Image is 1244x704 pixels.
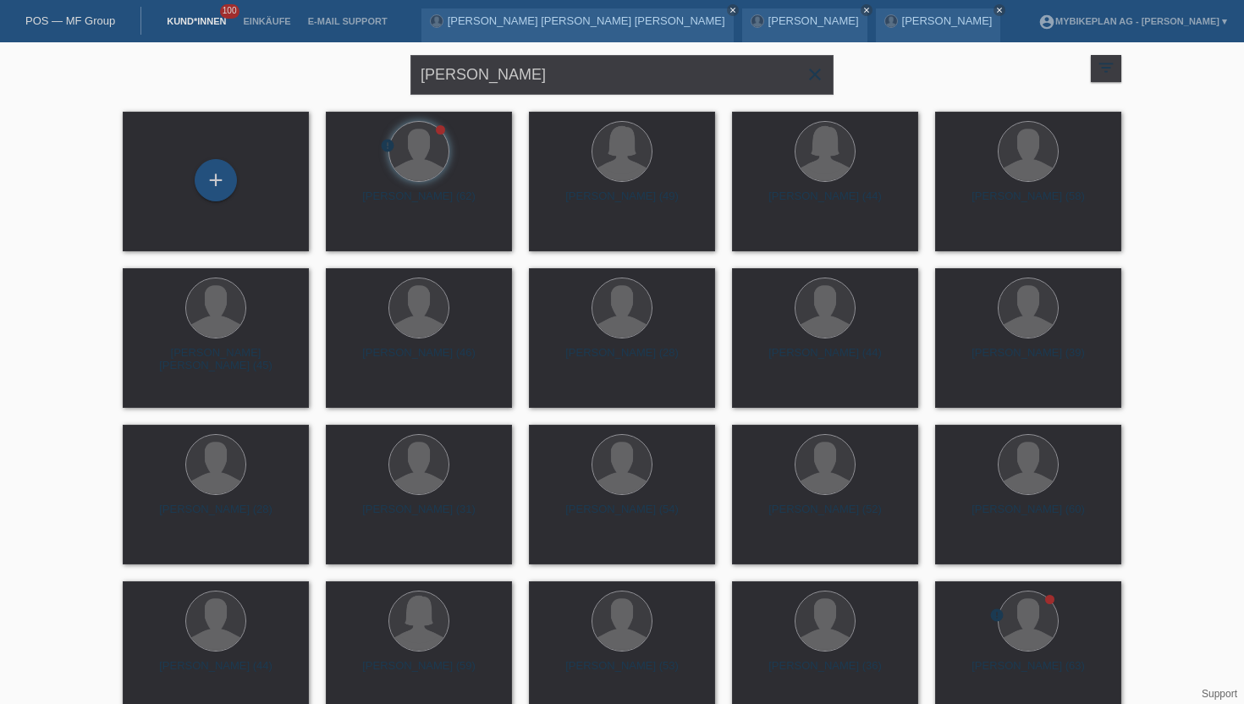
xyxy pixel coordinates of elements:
[861,4,872,16] a: close
[746,659,905,686] div: [PERSON_NAME] (36)
[542,190,702,217] div: [PERSON_NAME] (49)
[989,608,1005,623] i: error
[949,346,1108,373] div: [PERSON_NAME] (39)
[989,608,1005,625] div: Unbestätigt, in Bearbeitung
[729,6,737,14] i: close
[410,55,834,95] input: Suche...
[902,14,993,27] a: [PERSON_NAME]
[746,503,905,530] div: [PERSON_NAME] (52)
[1038,14,1055,30] i: account_circle
[339,190,498,217] div: [PERSON_NAME] (62)
[234,16,299,26] a: Einkäufe
[805,64,825,85] i: close
[448,14,725,27] a: [PERSON_NAME] [PERSON_NAME] [PERSON_NAME]
[1030,16,1236,26] a: account_circleMybikeplan AG - [PERSON_NAME] ▾
[1097,58,1115,77] i: filter_list
[300,16,396,26] a: E-Mail Support
[746,346,905,373] div: [PERSON_NAME] (44)
[995,6,1004,14] i: close
[542,346,702,373] div: [PERSON_NAME] (28)
[339,659,498,686] div: [PERSON_NAME] (59)
[195,166,236,195] div: Kund*in hinzufügen
[339,346,498,373] div: [PERSON_NAME] (46)
[746,190,905,217] div: [PERSON_NAME] (44)
[862,6,871,14] i: close
[542,659,702,686] div: [PERSON_NAME] (53)
[136,346,295,373] div: [PERSON_NAME] [PERSON_NAME] (45)
[339,503,498,530] div: [PERSON_NAME] (31)
[542,503,702,530] div: [PERSON_NAME] (54)
[727,4,739,16] a: close
[380,138,395,156] div: Unbestätigt, in Bearbeitung
[768,14,859,27] a: [PERSON_NAME]
[136,659,295,686] div: [PERSON_NAME] (44)
[158,16,234,26] a: Kund*innen
[136,503,295,530] div: [PERSON_NAME] (28)
[25,14,115,27] a: POS — MF Group
[949,503,1108,530] div: [PERSON_NAME] (60)
[949,659,1108,686] div: [PERSON_NAME] (63)
[1202,688,1237,700] a: Support
[949,190,1108,217] div: [PERSON_NAME] (58)
[220,4,240,19] span: 100
[994,4,1005,16] a: close
[380,138,395,153] i: error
